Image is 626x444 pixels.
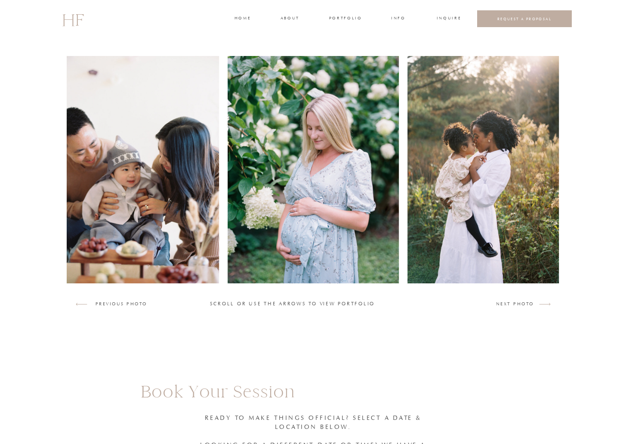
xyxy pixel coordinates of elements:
[437,15,460,23] a: INQUIRE
[496,301,535,308] h3: NEXT photo
[281,15,299,23] a: about
[391,15,407,23] a: INFO
[62,6,83,31] a: HF
[234,15,250,23] a: home
[484,16,565,21] a: REQUEST A PROPOSAL
[96,301,160,308] h3: PREVIOUS PHOTO
[191,414,435,437] h1: Ready to make things official? select a DATE & LOCATION below. Looking for a different date or ti...
[141,378,486,401] h1: Book Your Session
[329,15,361,23] a: portfolio
[210,301,416,310] h2: SCROLL OR use THE arrows to view portfolio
